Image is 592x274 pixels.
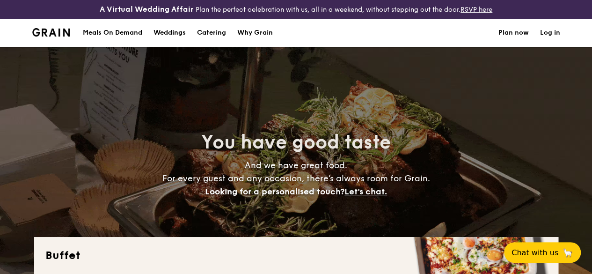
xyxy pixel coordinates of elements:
[498,19,529,47] a: Plan now
[504,242,581,263] button: Chat with us🦙
[99,4,493,15] div: Plan the perfect celebration with us, all in a weekend, without stepping out the door.
[205,186,344,197] span: Looking for a personalised touch?
[562,247,573,258] span: 🦙
[32,28,70,37] a: Logotype
[83,19,142,47] div: Meals On Demand
[100,4,194,15] h4: A Virtual Wedding Affair
[153,19,186,47] div: Weddings
[191,19,232,47] a: Catering
[512,248,558,257] span: Chat with us
[77,19,148,47] a: Meals On Demand
[148,19,191,47] a: Weddings
[540,19,560,47] a: Log in
[197,19,226,47] h1: Catering
[460,6,492,14] a: RSVP here
[237,19,273,47] div: Why Grain
[32,28,70,37] img: Grain
[45,248,547,263] h2: Buffet
[232,19,278,47] a: Why Grain
[344,186,387,197] span: Let's chat.
[162,160,430,197] span: And we have great food. For every guest and any occasion, there’s always room for Grain.
[201,131,391,154] span: You have good taste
